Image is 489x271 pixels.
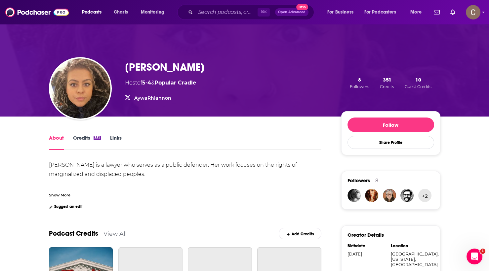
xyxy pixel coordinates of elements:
[405,84,431,89] span: Guest Credits
[480,249,485,254] span: 1
[154,80,196,86] a: Popular Cradle
[448,7,458,18] a: Show notifications dropdown
[141,8,164,17] span: Monitoring
[279,228,321,239] a: Add Credits
[347,251,387,256] div: [DATE]
[125,80,137,86] span: Host
[327,8,353,17] span: For Business
[365,189,378,202] img: vixenreaper88
[142,80,151,86] a: 5-4
[114,8,128,17] span: Charts
[347,177,370,184] span: Followers
[418,189,431,202] button: +2
[49,162,306,242] div: [PERSON_NAME] is a lawyer who serves as a public defender. Her work focuses on the rights of marg...
[391,251,430,267] div: [GEOGRAPHIC_DATA], [US_STATE], [GEOGRAPHIC_DATA]
[110,135,122,150] a: Links
[410,8,422,17] span: More
[347,136,434,149] button: Share Profile
[391,243,430,249] div: Location
[275,8,308,16] button: Open AdvancedNew
[49,135,64,150] a: About
[73,135,101,150] a: Credits351
[134,95,171,101] a: AywaRhiannon
[466,5,480,19] span: Logged in as clay.bolton
[350,84,369,89] span: Followers
[348,76,371,89] button: 8Followers
[195,7,258,17] input: Search podcasts, credits, & more...
[360,7,406,17] button: open menu
[82,8,102,17] span: Podcasts
[466,5,480,19] button: Show profile menu
[406,7,430,17] button: open menu
[183,5,320,20] div: Search podcasts, credits, & more...
[347,243,387,249] div: Birthdate
[347,118,434,132] button: Follow
[5,6,69,18] img: Podchaser - Follow, Share and Rate Podcasts
[77,7,110,17] button: open menu
[278,11,306,14] span: Open Advanced
[358,77,361,83] span: 8
[258,8,270,17] span: ⌘ K
[364,8,396,17] span: For Podcasters
[103,230,127,237] a: View All
[296,4,308,10] span: New
[323,7,362,17] button: open menu
[137,80,151,86] span: of
[50,58,110,119] img: Rhiannon Hamam
[380,84,394,89] span: Credits
[49,229,98,238] a: Podcast Credits
[94,136,101,140] div: 351
[400,189,414,202] img: jessekeller
[467,249,482,264] iframe: Intercom live chat
[415,77,421,83] span: 10
[49,204,83,209] a: Suggest an edit
[347,189,361,202] img: cristinamdr
[383,189,396,202] img: sarah.jo.karbassi
[378,76,396,89] button: 351Credits
[109,7,132,17] a: Charts
[431,7,442,18] a: Show notifications dropdown
[403,76,433,89] button: 10Guest Credits
[466,5,480,19] img: User Profile
[375,178,378,184] div: 8
[347,232,384,238] h3: Creator Details
[151,80,154,86] span: &
[383,77,391,83] span: 351
[136,7,173,17] button: open menu
[125,61,204,74] h1: [PERSON_NAME]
